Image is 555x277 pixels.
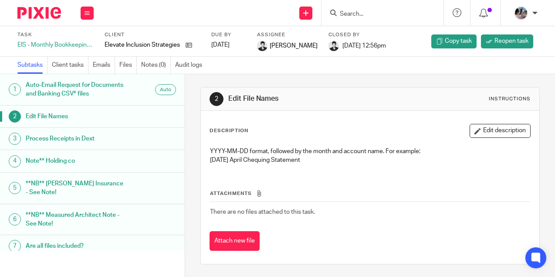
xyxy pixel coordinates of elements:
[175,57,206,74] a: Audit logs
[431,34,477,48] a: Copy task
[26,239,126,253] h1: Are all files included?
[9,182,21,194] div: 5
[17,7,61,19] img: Pixie
[26,177,126,199] h1: **NB** [PERSON_NAME] Insurance - See Note!
[93,57,115,74] a: Emails
[17,31,94,38] label: Task
[211,41,246,49] div: [DATE]
[17,41,94,49] div: EIS - Monthly Bookkeeping - July
[141,57,171,74] a: Notes (0)
[210,127,248,134] p: Description
[105,41,181,49] p: Elevate Inclusion Strategies Inc
[489,96,531,103] div: Instructions
[339,10,417,18] input: Search
[9,240,21,252] div: 7
[210,147,530,156] p: YYYY-MM-DD format, followed by the month and account name. For example:
[17,57,47,74] a: Subtasks
[26,132,126,145] h1: Process Receipts in Dext
[328,41,339,51] img: squarehead.jpg
[26,79,126,101] h1: Auto-Email Request for Documents and Banking CSV* files
[257,41,267,51] img: squarehead.jpg
[211,31,246,38] label: Due by
[9,110,21,123] div: 2
[52,57,88,74] a: Client tasks
[210,209,315,215] span: There are no files attached to this task.
[155,84,176,95] div: Auto
[257,31,318,38] label: Assignee
[210,156,530,164] p: [DATE] April Chequing Statement
[470,124,531,138] button: Edit description
[210,231,260,251] button: Attach new file
[228,94,389,103] h1: Edit File Names
[105,31,200,38] label: Client
[26,209,126,231] h1: **NB** Measured Architect Note - See Note!
[328,31,386,38] label: Closed by
[210,92,223,106] div: 2
[210,191,252,196] span: Attachments
[9,83,21,96] div: 1
[119,57,137,74] a: Files
[26,110,126,123] h1: Edit File Names
[445,37,472,45] span: Copy task
[9,133,21,145] div: 3
[342,43,386,49] span: [DATE] 12:56pm
[26,154,126,168] h1: Note** Holding co
[514,6,528,20] img: Screen%20Shot%202020-06-25%20at%209.49.30%20AM.png
[270,41,318,50] span: [PERSON_NAME]
[9,155,21,168] div: 4
[494,37,528,45] span: Reopen task
[9,213,21,226] div: 6
[481,34,533,48] a: Reopen task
